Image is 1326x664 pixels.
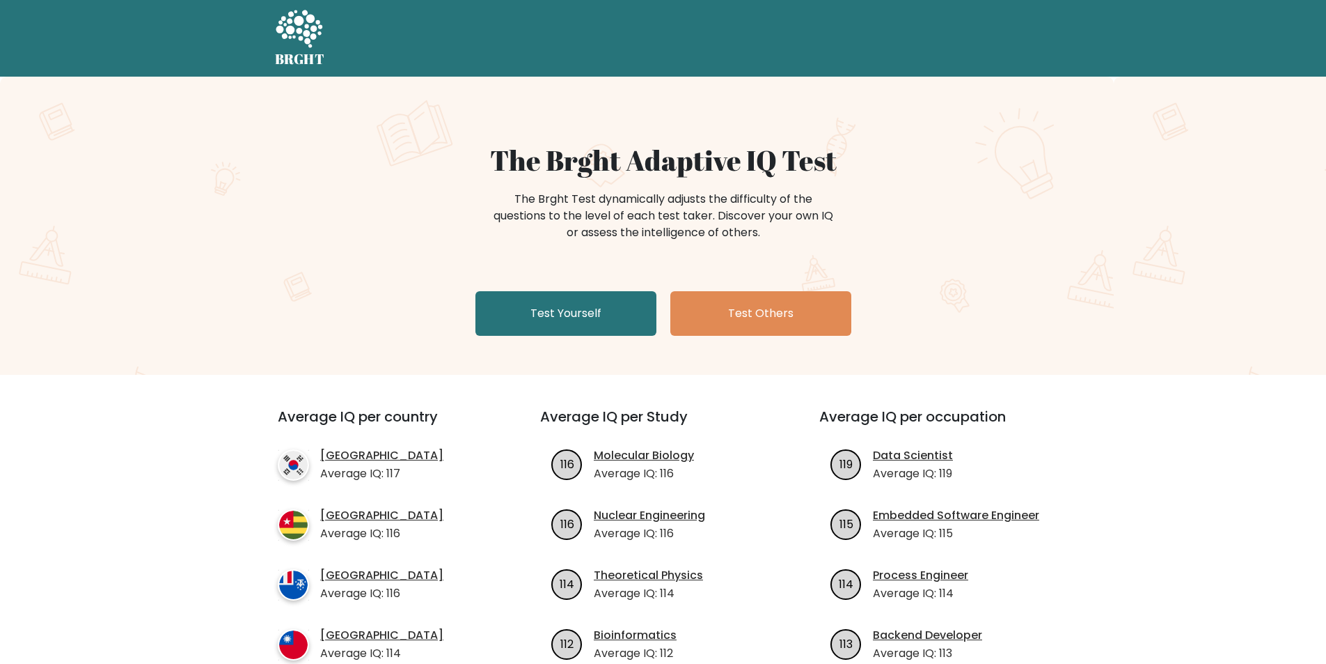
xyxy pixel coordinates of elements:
[320,507,443,524] a: [GEOGRAPHIC_DATA]
[594,507,705,524] a: Nuclear Engineering
[594,447,694,464] a: Molecular Biology
[278,408,490,442] h3: Average IQ per country
[594,585,703,602] p: Average IQ: 114
[320,585,443,602] p: Average IQ: 116
[275,51,325,68] h5: BRGHT
[560,635,574,651] text: 112
[873,525,1039,542] p: Average IQ: 115
[278,569,309,601] img: country
[320,567,443,584] a: [GEOGRAPHIC_DATA]
[873,507,1039,524] a: Embedded Software Engineer
[594,567,703,584] a: Theoretical Physics
[594,465,694,482] p: Average IQ: 116
[873,627,982,644] a: Backend Developer
[560,456,574,472] text: 116
[320,645,443,662] p: Average IQ: 114
[489,191,837,241] div: The Brght Test dynamically adjusts the difficulty of the questions to the level of each test take...
[275,6,325,71] a: BRGHT
[475,291,656,336] a: Test Yourself
[594,525,705,542] p: Average IQ: 116
[324,144,1003,177] h1: The Brght Adaptive IQ Test
[873,447,953,464] a: Data Scientist
[320,627,443,644] a: [GEOGRAPHIC_DATA]
[540,408,786,442] h3: Average IQ per Study
[320,465,443,482] p: Average IQ: 117
[278,449,309,481] img: country
[594,627,677,644] a: Bioinformatics
[278,509,309,541] img: country
[873,585,968,602] p: Average IQ: 114
[560,516,574,532] text: 116
[560,576,574,592] text: 114
[873,465,953,482] p: Average IQ: 119
[873,645,982,662] p: Average IQ: 113
[320,447,443,464] a: [GEOGRAPHIC_DATA]
[670,291,851,336] a: Test Others
[278,629,309,661] img: country
[594,645,677,662] p: Average IQ: 112
[839,635,853,651] text: 113
[839,456,853,472] text: 119
[839,576,853,592] text: 114
[819,408,1065,442] h3: Average IQ per occupation
[839,516,853,532] text: 115
[320,525,443,542] p: Average IQ: 116
[873,567,968,584] a: Process Engineer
